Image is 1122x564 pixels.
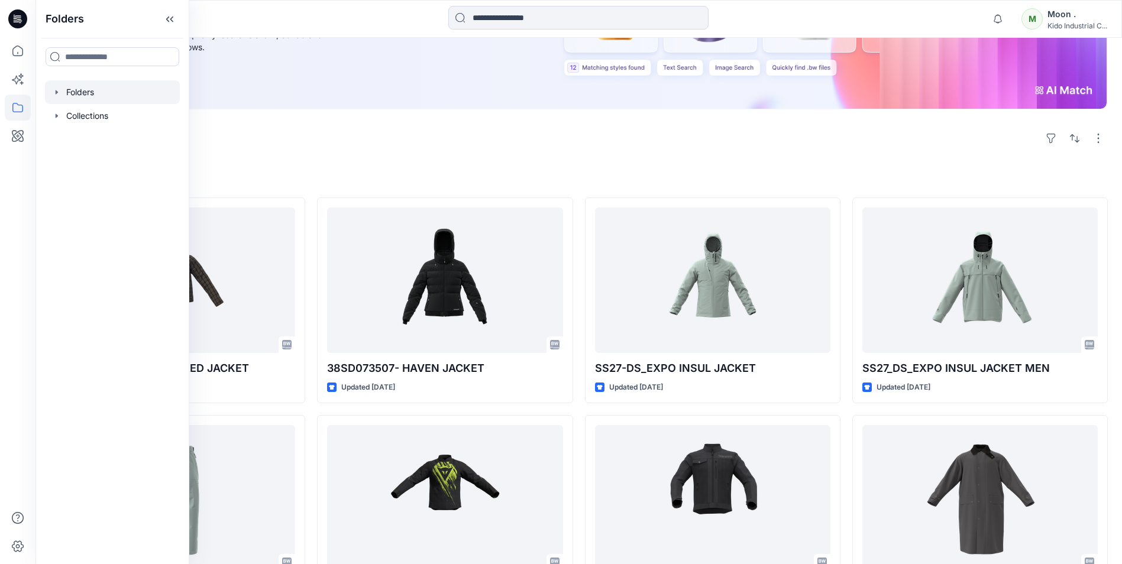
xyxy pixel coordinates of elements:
div: Use text or image search to quickly locate relevant, editable .bw files for faster design workflows. [79,28,345,53]
a: SS27_DS_EXPO INSUL JACKET MEN [862,208,1098,352]
a: SS27-DS_EXPO INSUL JACKET [595,208,830,352]
p: Updated [DATE] [341,381,395,394]
p: Updated [DATE] [877,381,930,394]
div: Kido Industrial C... [1047,21,1107,30]
div: Moon . [1047,7,1107,21]
h4: Styles [50,171,1108,186]
a: 38SD073507- HAVEN JACKET [327,208,562,352]
p: SS27_DS_EXPO INSUL JACKET MEN [862,360,1098,377]
div: M [1021,8,1043,30]
p: 38SD073507- HAVEN JACKET [327,360,562,377]
p: SS27-DS_EXPO INSUL JACKET [595,360,830,377]
p: Updated [DATE] [609,381,663,394]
